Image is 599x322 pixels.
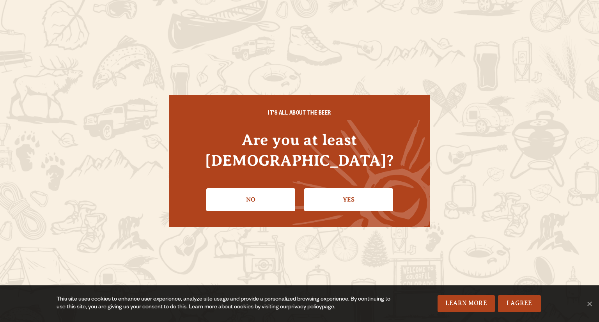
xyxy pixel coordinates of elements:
a: Confirm I'm 21 or older [304,188,393,211]
a: No [206,188,295,211]
a: privacy policy [288,304,322,311]
a: Learn More [438,295,495,312]
div: This site uses cookies to enhance user experience, analyze site usage and provide a personalized ... [57,296,393,311]
h4: Are you at least [DEMOGRAPHIC_DATA]? [184,129,415,171]
h6: IT'S ALL ABOUT THE BEER [184,111,415,118]
span: No [585,300,593,308]
a: I Agree [498,295,541,312]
